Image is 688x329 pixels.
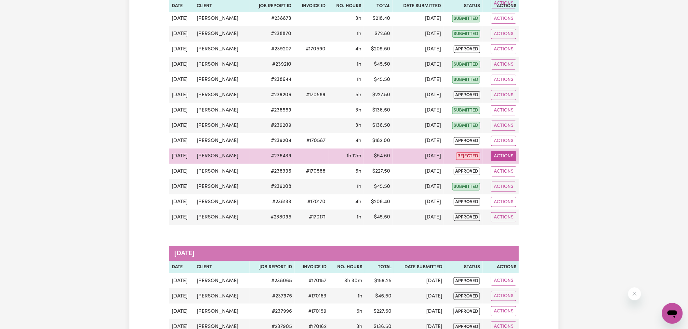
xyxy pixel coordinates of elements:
span: 4 hours [355,138,361,143]
th: Date Submitted [394,261,445,273]
td: [DATE] [169,304,194,319]
th: Client [194,261,250,273]
td: [DATE] [394,304,445,319]
td: # 237975 [250,288,295,304]
span: approved [454,168,480,175]
td: $ 45.50 [364,210,393,225]
span: approved [454,277,480,285]
td: $ 45.50 [364,72,393,87]
td: [DATE] [393,42,443,57]
span: approved [454,198,480,206]
span: approved [454,137,480,145]
td: $ 54.60 [364,149,393,164]
td: # 238396 [249,164,294,179]
td: [PERSON_NAME] [194,273,250,288]
td: #170171 [294,210,328,225]
td: $ 209.50 [364,42,393,57]
td: # 238644 [249,72,294,87]
th: Date [169,261,194,273]
th: Actions [483,261,519,273]
td: $ 208.40 [364,194,393,210]
td: [DATE] [169,42,194,57]
span: 5 hours [355,92,361,98]
button: Actions [491,105,516,115]
td: [PERSON_NAME] [194,164,249,179]
span: 5 hours [357,309,363,314]
th: No. Hours [329,261,365,273]
td: [DATE] [393,210,443,225]
td: # 239210 [249,57,294,72]
span: 1 hour 12 minutes [347,153,361,159]
span: 3 hours [355,16,361,21]
td: [DATE] [169,87,194,103]
th: Status [445,261,483,273]
td: [PERSON_NAME] [194,304,250,319]
span: submitted [452,15,480,22]
span: submitted [452,183,480,191]
button: Actions [491,75,516,85]
td: [PERSON_NAME] [194,133,249,149]
td: [PERSON_NAME] [194,87,249,103]
td: [DATE] [169,149,194,164]
td: $ 227.50 [365,304,394,319]
td: #170587 [294,133,328,149]
span: 1 hour [357,62,361,67]
th: Job Report ID [250,261,295,273]
td: [DATE] [169,118,194,133]
span: 1 hour [357,31,361,36]
td: # 238870 [249,26,294,42]
td: # 238095 [249,210,294,225]
td: [DATE] [169,57,194,72]
td: #170589 [294,87,328,103]
span: 4 hours [355,199,361,204]
td: [DATE] [169,103,194,118]
span: submitted [452,76,480,84]
button: Actions [491,136,516,146]
td: [DATE] [169,164,194,179]
td: #170163 [295,288,329,304]
td: [DATE] [169,26,194,42]
button: Actions [491,121,516,131]
td: [DATE] [394,273,445,288]
td: $ 45.50 [364,57,393,72]
button: Actions [491,14,516,24]
button: Actions [491,197,516,207]
span: rejected [456,152,480,160]
td: $ 159.25 [365,273,394,288]
button: Actions [491,29,516,39]
td: [DATE] [393,133,443,149]
td: [PERSON_NAME] [194,118,249,133]
span: 1 hour [357,215,361,220]
span: submitted [452,122,480,129]
span: submitted [452,30,480,38]
td: [PERSON_NAME] [194,72,249,87]
td: [PERSON_NAME] [194,194,249,210]
button: Actions [491,44,516,54]
td: [DATE] [393,179,443,194]
td: [DATE] [393,26,443,42]
td: # 238873 [249,11,294,26]
span: 3 hours [355,108,361,113]
td: #170159 [295,304,329,319]
td: # 238559 [249,103,294,118]
caption: [DATE] [169,246,519,261]
td: [DATE] [169,273,194,288]
td: [PERSON_NAME] [194,179,249,194]
td: # 239204 [249,133,294,149]
td: [DATE] [169,133,194,149]
td: $ 45.50 [364,179,393,194]
td: [DATE] [169,210,194,225]
td: [DATE] [394,288,445,304]
td: #170588 [294,164,328,179]
td: # 238065 [250,273,295,288]
td: $ 182.00 [364,133,393,149]
td: [DATE] [393,149,443,164]
span: 1 hour [358,294,363,299]
span: approved [454,91,480,99]
span: 1 hour [357,184,361,189]
td: [DATE] [393,11,443,26]
td: [PERSON_NAME] [194,210,249,225]
td: [DATE] [393,57,443,72]
span: approved [454,46,480,53]
td: [PERSON_NAME] [194,42,249,57]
